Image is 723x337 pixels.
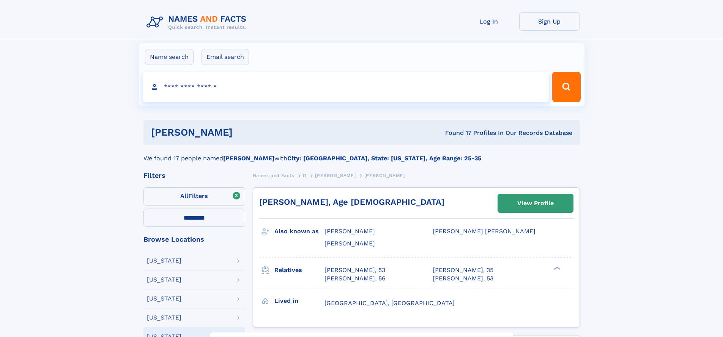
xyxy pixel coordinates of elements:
[253,171,295,180] a: Names and Facts
[303,171,307,180] a: D
[303,173,307,178] span: D
[339,129,572,137] div: Found 17 Profiles In Our Records Database
[147,315,181,321] div: [US_STATE]
[324,228,375,235] span: [PERSON_NAME]
[458,12,519,31] a: Log In
[519,12,580,31] a: Sign Up
[274,225,324,238] h3: Also known as
[274,264,324,277] h3: Relatives
[287,155,481,162] b: City: [GEOGRAPHIC_DATA], State: [US_STATE], Age Range: 25-35
[552,266,561,271] div: ❯
[145,49,194,65] label: Name search
[143,187,245,206] label: Filters
[143,72,549,102] input: search input
[315,171,356,180] a: [PERSON_NAME]
[517,195,554,212] div: View Profile
[364,173,405,178] span: [PERSON_NAME]
[433,266,493,274] a: [PERSON_NAME], 35
[315,173,356,178] span: [PERSON_NAME]
[143,145,580,163] div: We found 17 people named with .
[143,12,253,33] img: Logo Names and Facts
[180,192,188,199] span: All
[202,49,249,65] label: Email search
[324,240,375,247] span: [PERSON_NAME]
[552,72,580,102] button: Search Button
[433,274,493,283] a: [PERSON_NAME], 53
[147,258,181,264] div: [US_STATE]
[433,228,536,235] span: [PERSON_NAME] [PERSON_NAME]
[324,299,455,307] span: [GEOGRAPHIC_DATA], [GEOGRAPHIC_DATA]
[151,128,339,137] h1: [PERSON_NAME]
[498,194,573,212] a: View Profile
[147,277,181,283] div: [US_STATE]
[147,296,181,302] div: [US_STATE]
[223,155,274,162] b: [PERSON_NAME]
[274,294,324,307] h3: Lived in
[143,236,245,243] div: Browse Locations
[324,266,385,274] a: [PERSON_NAME], 53
[143,172,245,179] div: Filters
[259,197,444,207] a: [PERSON_NAME], Age [DEMOGRAPHIC_DATA]
[324,274,386,283] a: [PERSON_NAME], 56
